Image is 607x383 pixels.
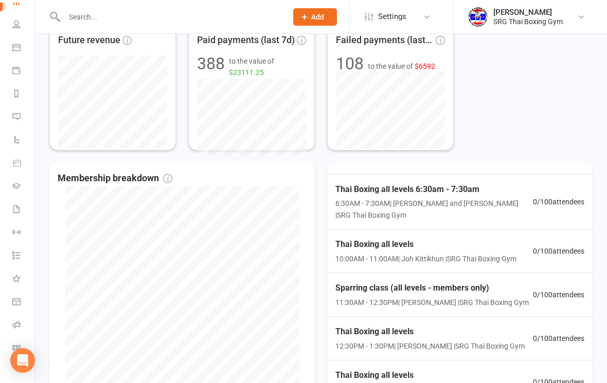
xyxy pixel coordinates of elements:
[197,55,225,79] div: 388
[335,198,533,221] span: 6:30AM - 7:30AM | [PERSON_NAME] and [PERSON_NAME] | SRG Thai Boxing Gym
[12,314,35,337] a: Roll call kiosk mode
[335,369,521,382] span: Thai Boxing all levels
[335,183,533,196] span: Thai Boxing all levels 6:30am - 7:30am
[12,337,35,360] a: Class kiosk mode
[58,171,172,186] span: Membership breakdown
[533,333,584,344] span: 0 / 100 attendees
[493,17,563,26] div: SRG Thai Boxing Gym
[368,61,435,72] span: to the value of
[12,14,35,37] a: People
[533,245,584,257] span: 0 / 100 attendees
[311,13,324,21] span: Add
[335,281,529,295] span: Sparring class (all levels - members only)
[335,238,516,251] span: Thai Boxing all levels
[10,348,35,373] div: Open Intercom Messenger
[378,5,406,28] span: Settings
[229,55,306,79] span: to the value of
[493,8,563,17] div: [PERSON_NAME]
[12,291,35,314] a: General attendance kiosk mode
[197,33,295,48] span: Paid payments (last 7d)
[229,68,264,76] span: $23111.25
[58,33,120,48] span: Future revenue
[533,196,584,207] span: 0 / 100 attendees
[293,8,337,26] button: Add
[335,325,525,338] span: Thai Boxing all levels
[335,340,525,352] span: 12:30PM - 1:30PM | [PERSON_NAME] | SRG Thai Boxing Gym
[468,7,488,27] img: thumb_image1718682644.png
[12,83,35,106] a: Reports
[12,60,35,83] a: Payments
[12,37,35,60] a: Calendar
[533,289,584,300] span: 0 / 100 attendees
[335,297,529,308] span: 11:30AM - 12:30PM | [PERSON_NAME] | SRG Thai Boxing Gym
[61,10,280,24] input: Search...
[336,55,364,72] div: 108
[336,33,434,48] span: Failed payments (last 30d)
[415,62,435,70] span: $6592
[12,268,35,291] a: What's New
[335,253,516,264] span: 10:00AM - 11:00AM | Joh Kittikhun | SRG Thai Boxing Gym
[12,152,35,176] a: Product Sales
